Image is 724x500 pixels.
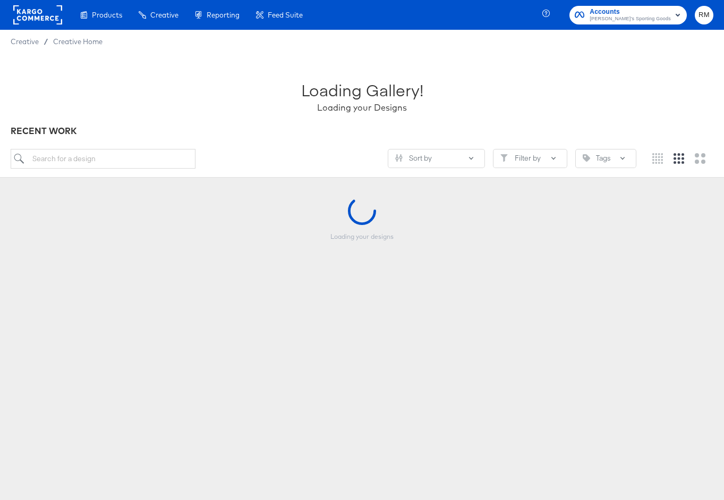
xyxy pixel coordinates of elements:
[53,37,103,46] a: Creative Home
[301,79,423,102] div: Loading Gallery!
[500,154,508,162] svg: Filter
[388,149,485,168] button: SlidersSort by
[39,37,53,46] span: /
[207,11,240,19] span: Reporting
[268,11,303,19] span: Feed Suite
[695,6,713,24] button: RM
[317,102,407,114] div: Loading your Designs
[583,154,590,162] svg: Tag
[11,149,195,169] input: Search for a design
[493,149,567,168] button: FilterFilter by
[590,15,671,23] span: [PERSON_NAME]'s Sporting Goods
[590,6,671,18] span: Accounts
[699,9,709,21] span: RM
[150,11,178,19] span: Creative
[395,154,403,162] svg: Sliders
[11,37,39,46] span: Creative
[575,149,636,168] button: TagTags
[695,153,705,164] svg: Large grid
[11,125,713,137] div: RECENT WORK
[652,153,663,164] svg: Small grid
[309,232,415,303] div: Loading your designs
[92,11,122,19] span: Products
[674,153,684,164] svg: Medium grid
[569,6,687,24] button: Accounts[PERSON_NAME]'s Sporting Goods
